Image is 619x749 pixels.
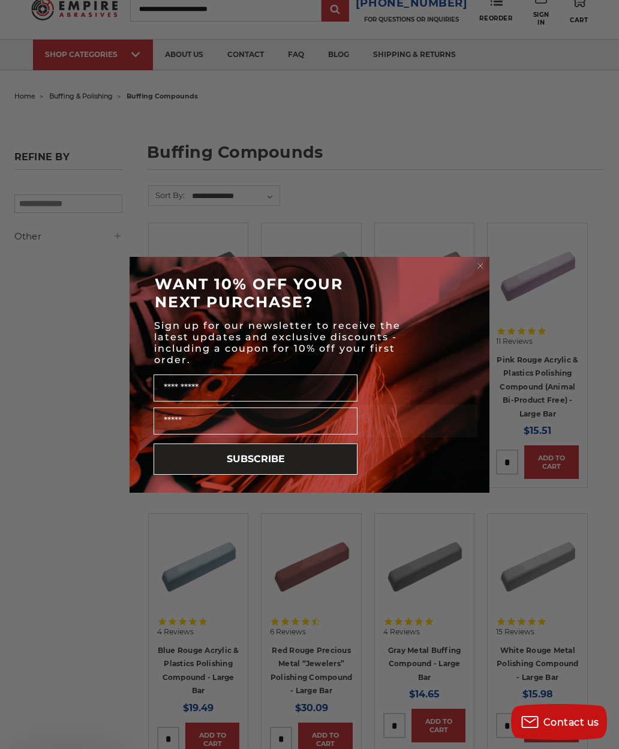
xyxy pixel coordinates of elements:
button: Contact us [511,704,607,740]
span: WANT 10% OFF YOUR NEXT PURCHASE? [155,275,343,311]
input: Email [154,408,357,435]
button: Close dialog [474,260,486,272]
button: SUBSCRIBE [154,444,357,475]
span: Contact us [543,717,599,728]
span: Sign up for our newsletter to receive the latest updates and exclusive discounts - including a co... [154,320,401,365]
